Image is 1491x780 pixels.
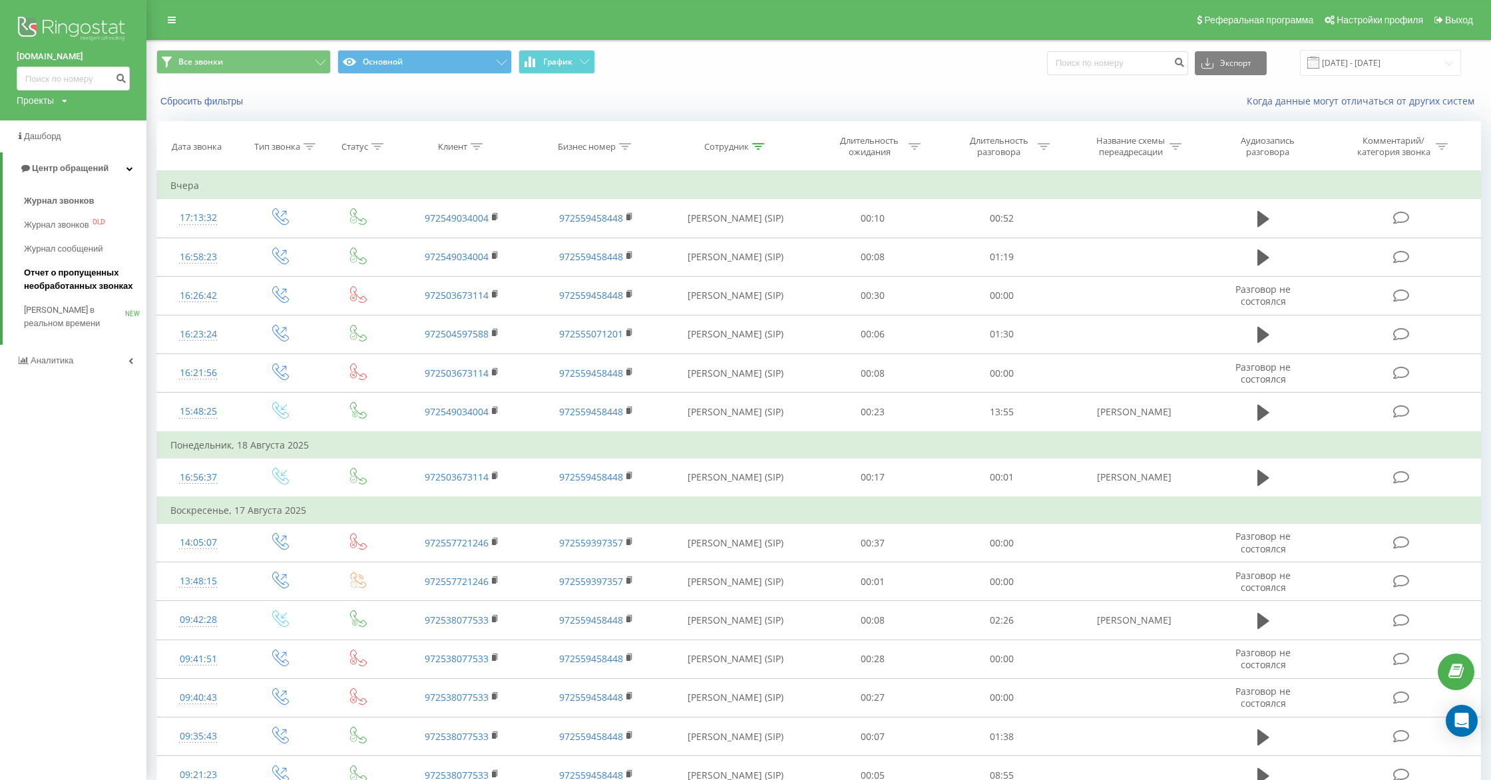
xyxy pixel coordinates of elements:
[156,95,250,107] button: Сбросить фильтры
[425,327,489,340] a: 972504597588
[834,135,905,158] div: Длительность ожидания
[1235,283,1291,307] span: Разговор не состоялся
[543,57,572,67] span: График
[341,141,368,152] div: Статус
[170,399,226,425] div: 15:48:25
[664,458,808,497] td: [PERSON_NAME] (SIP)
[559,327,623,340] a: 972555071201
[937,276,1066,315] td: 00:00
[937,393,1066,432] td: 13:55
[170,465,226,490] div: 16:56:37
[31,355,73,365] span: Аналитика
[17,67,130,91] input: Поиск по номеру
[937,717,1066,756] td: 01:38
[559,730,623,743] a: 972559458448
[664,562,808,601] td: [PERSON_NAME] (SIP)
[1235,530,1291,554] span: Разговор не состоялся
[170,530,226,556] div: 14:05:07
[559,471,623,483] a: 972559458448
[559,289,623,301] a: 972559458448
[1067,601,1201,640] td: [PERSON_NAME]
[1235,569,1291,594] span: Разговор не состоялся
[156,50,331,74] button: Все звонки
[24,218,89,232] span: Журнал звонков
[337,50,512,74] button: Основной
[32,163,108,173] span: Центр обращений
[559,250,623,263] a: 972559458448
[170,685,226,711] div: 09:40:43
[425,367,489,379] a: 972503673114
[170,244,226,270] div: 16:58:23
[559,405,623,418] a: 972559458448
[808,717,937,756] td: 00:07
[1235,361,1291,385] span: Разговор не состоялся
[170,360,226,386] div: 16:21:56
[937,562,1066,601] td: 00:00
[1095,135,1166,158] div: Название схемы переадресации
[1355,135,1432,158] div: Комментарий/категория звонка
[664,238,808,276] td: [PERSON_NAME] (SIP)
[425,652,489,665] a: 972538077533
[24,131,61,141] span: Дашборд
[937,354,1066,393] td: 00:00
[937,458,1066,497] td: 00:01
[1047,51,1188,75] input: Поиск по номеру
[1445,15,1473,25] span: Выход
[24,298,146,335] a: [PERSON_NAME] в реальном времениNEW
[17,50,130,63] a: [DOMAIN_NAME]
[24,213,146,237] a: Журнал звонковOLD
[808,601,937,640] td: 00:08
[808,640,937,678] td: 00:28
[808,678,937,717] td: 00:27
[808,276,937,315] td: 00:30
[1067,393,1201,432] td: [PERSON_NAME]
[559,212,623,224] a: 972559458448
[425,212,489,224] a: 972549034004
[24,237,146,261] a: Журнал сообщений
[808,393,937,432] td: 00:23
[664,315,808,353] td: [PERSON_NAME] (SIP)
[664,524,808,562] td: [PERSON_NAME] (SIP)
[24,261,146,298] a: Отчет о пропущенных необработанных звонках
[1224,135,1311,158] div: Аудиозапись разговора
[425,405,489,418] a: 972549034004
[808,458,937,497] td: 00:17
[172,141,222,152] div: Дата звонка
[664,601,808,640] td: [PERSON_NAME] (SIP)
[157,432,1481,459] td: Понедельник, 18 Августа 2025
[937,315,1066,353] td: 01:30
[425,730,489,743] a: 972538077533
[664,640,808,678] td: [PERSON_NAME] (SIP)
[519,50,595,74] button: График
[17,13,130,47] img: Ringostat logo
[157,497,1481,524] td: Воскресенье, 17 Августа 2025
[24,266,140,293] span: Отчет о пропущенных необработанных звонках
[254,141,300,152] div: Тип звонка
[808,315,937,353] td: 00:06
[170,205,226,231] div: 17:13:32
[937,678,1066,717] td: 00:00
[664,199,808,238] td: [PERSON_NAME] (SIP)
[664,717,808,756] td: [PERSON_NAME] (SIP)
[425,471,489,483] a: 972503673114
[17,94,54,107] div: Проекты
[170,283,226,309] div: 16:26:42
[559,575,623,588] a: 972559397357
[937,199,1066,238] td: 00:52
[170,321,226,347] div: 16:23:24
[937,640,1066,678] td: 00:00
[937,524,1066,562] td: 00:00
[704,141,749,152] div: Сотрудник
[664,276,808,315] td: [PERSON_NAME] (SIP)
[559,367,623,379] a: 972559458448
[24,189,146,213] a: Журнал звонков
[24,242,103,256] span: Журнал сообщений
[664,354,808,393] td: [PERSON_NAME] (SIP)
[664,393,808,432] td: [PERSON_NAME] (SIP)
[808,199,937,238] td: 00:10
[559,691,623,703] a: 972559458448
[438,141,467,152] div: Клиент
[808,238,937,276] td: 00:08
[1195,51,1267,75] button: Экспорт
[425,536,489,549] a: 972557721246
